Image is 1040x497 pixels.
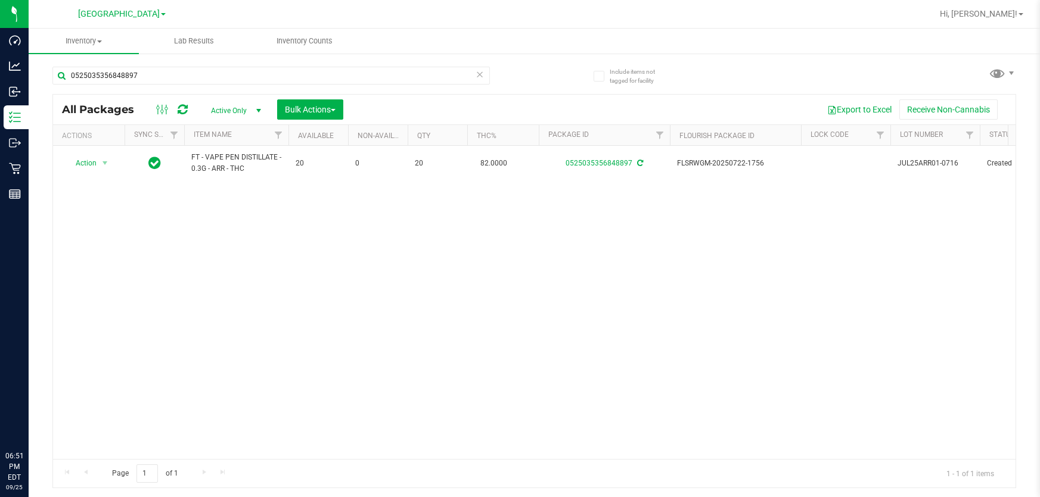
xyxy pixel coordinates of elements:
span: Clear [476,67,484,82]
inline-svg: Retail [9,162,21,174]
span: 20 [296,158,341,169]
span: All Packages [62,103,146,116]
span: FLSRWGM-20250722-1756 [677,158,794,169]
a: Status [989,130,1015,139]
span: In Sync [148,155,161,171]
p: 09/25 [5,483,23,492]
span: Action [65,155,97,171]
button: Export to Excel [819,99,899,120]
div: Actions [62,132,120,140]
span: JUL25ARR01-0716 [898,158,973,169]
span: Lab Results [158,36,230,46]
inline-svg: Reports [9,188,21,200]
a: Filter [960,125,980,145]
inline-svg: Inventory [9,111,21,123]
inline-svg: Analytics [9,60,21,72]
a: Inventory [29,29,139,54]
span: 20 [415,158,460,169]
a: Non-Available [358,132,411,140]
span: 82.0000 [474,155,513,172]
iframe: Resource center [12,402,48,437]
a: Lock Code [811,130,849,139]
a: Lot Number [900,130,943,139]
inline-svg: Outbound [9,137,21,149]
span: Hi, [PERSON_NAME]! [940,9,1017,18]
span: Bulk Actions [285,105,336,114]
p: 06:51 PM EDT [5,451,23,483]
inline-svg: Dashboard [9,35,21,46]
span: Inventory [29,36,139,46]
button: Receive Non-Cannabis [899,99,998,120]
a: 0525035356848897 [566,159,632,167]
a: Filter [164,125,184,145]
a: Filter [269,125,288,145]
a: Item Name [194,130,232,139]
span: 1 - 1 of 1 items [937,464,1004,482]
a: Filter [650,125,670,145]
a: THC% [477,132,496,140]
button: Bulk Actions [277,99,343,120]
a: Available [298,132,334,140]
span: 0 [355,158,401,169]
input: 1 [136,464,158,483]
span: FT - VAPE PEN DISTILLATE - 0.3G - ARR - THC [191,152,281,174]
input: Search Package ID, Item Name, SKU, Lot or Part Number... [52,67,490,85]
span: Sync from Compliance System [635,159,643,167]
span: Created [987,158,1038,169]
a: Lab Results [139,29,249,54]
inline-svg: Inbound [9,86,21,98]
span: Include items not tagged for facility [610,67,669,85]
a: Filter [871,125,890,145]
a: Package ID [548,130,589,139]
a: Inventory Counts [249,29,359,54]
span: Inventory Counts [260,36,349,46]
span: [GEOGRAPHIC_DATA] [78,9,160,19]
a: Sync Status [134,130,180,139]
a: Qty [417,132,430,140]
a: Flourish Package ID [679,132,755,140]
span: Page of 1 [102,464,188,483]
span: select [98,155,113,171]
